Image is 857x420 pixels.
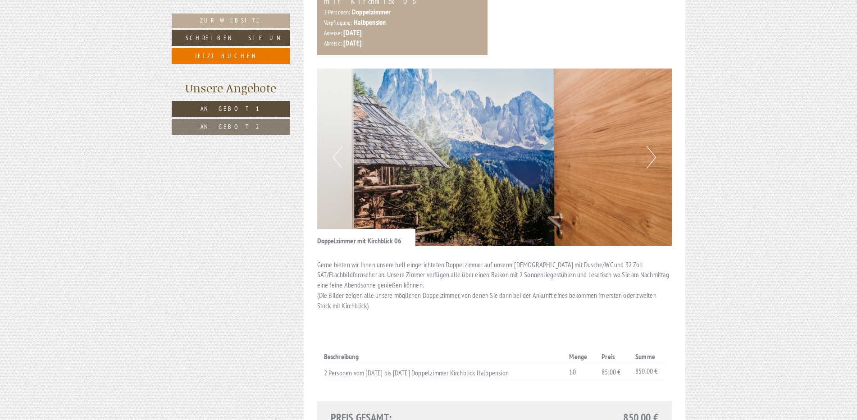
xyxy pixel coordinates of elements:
[172,14,290,28] a: Zur Website
[647,146,656,169] button: Next
[333,146,342,169] button: Previous
[324,350,566,364] th: Beschreibung
[324,8,351,16] small: 2 Personen:
[172,30,290,46] a: Schreiben Sie uns
[598,350,632,364] th: Preis
[354,18,386,27] b: Halbpension
[352,7,391,16] b: Doppelzimmer
[602,367,620,376] span: 85,00 €
[343,38,361,47] b: [DATE]
[324,18,352,27] small: Verpflegung:
[343,28,361,37] b: [DATE]
[632,350,665,364] th: Summe
[317,229,415,246] div: Doppelzimmer mit Kirchblick 06
[324,39,342,47] small: Abreise:
[324,29,342,37] small: Anreise:
[201,105,261,113] span: Angebot 1
[632,364,665,380] td: 850,00 €
[317,68,672,246] img: image
[565,364,598,380] td: 10
[172,80,290,96] div: Unsere Angebote
[565,350,598,364] th: Menge
[172,48,290,64] a: Jetzt buchen
[324,364,566,380] td: 2 Personen vom [DATE] bis [DATE] Doppelzimmer Kirchblick Halbpension
[317,260,672,311] p: Gerne bieten wir Ihnen unsere hell eingerichteten Doppelzimmer auf unserer [DEMOGRAPHIC_DATA] mit...
[201,123,261,131] span: Angebot 2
